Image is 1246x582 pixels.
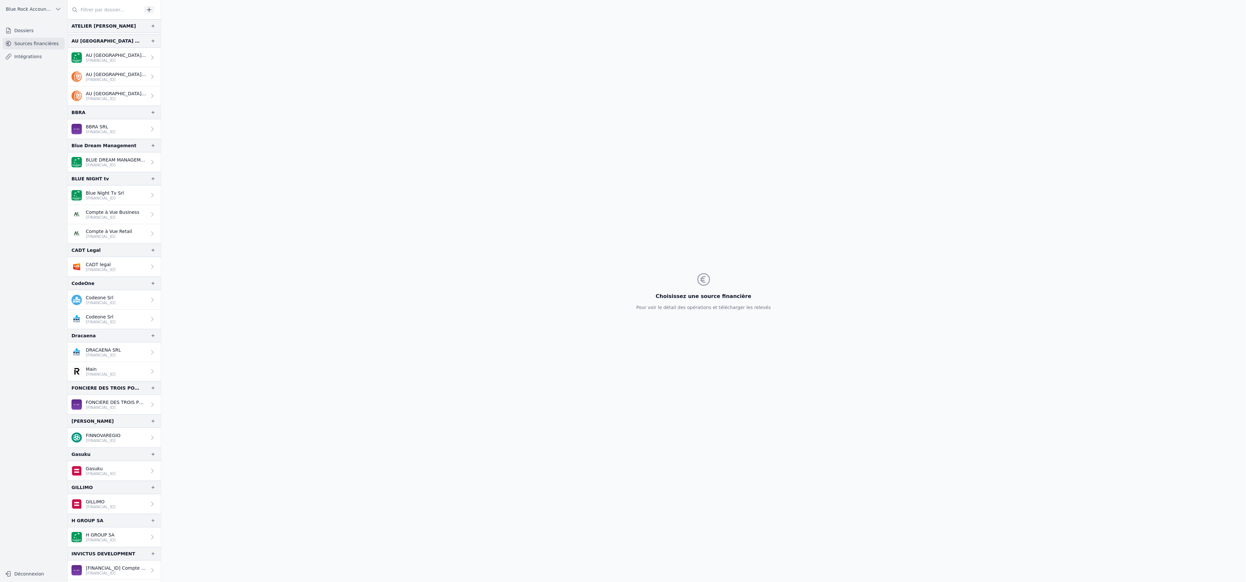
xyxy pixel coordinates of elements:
p: Compte à Vue Retail [86,228,132,235]
a: [FINANCIAL_ID] Compte Go [PERSON_NAME] [FINANCIAL_ID] [68,561,161,580]
p: H GROUP SA [86,532,116,538]
p: GILLIMO [86,498,116,505]
a: BBRA SRL [FINANCIAL_ID] [68,119,161,139]
div: FONCIERE DES TROIS PONTS [71,384,140,392]
img: BEOBANK_CTBKBEBX.png [71,124,82,134]
button: Déconnexion [3,569,65,579]
div: BBRA [71,109,85,116]
a: AU [GEOGRAPHIC_DATA] SA [FINANCIAL_ID] [68,67,161,86]
a: H GROUP SA [FINANCIAL_ID] [68,527,161,547]
img: BEOBANK_CTBKBEBX.png [71,565,82,576]
span: Blue Rock Accounting [6,6,52,12]
a: FINNOVAREGIO [FINANCIAL_ID] [68,428,161,447]
img: BNP_BE_BUSINESS_GEBABEBB.png [71,52,82,63]
div: AU [GEOGRAPHIC_DATA] SA [71,37,140,45]
a: Gasuku [FINANCIAL_ID] [68,461,161,481]
p: [FINANCIAL_ID] [86,438,121,443]
p: [FINANCIAL_ID] [86,353,121,358]
p: [FINANCIAL_ID] [86,504,116,510]
a: DRACAENA SRL [FINANCIAL_ID] [68,343,161,362]
a: AU [GEOGRAPHIC_DATA] SA [FINANCIAL_ID] [68,48,161,67]
img: ing.png [71,91,82,101]
div: GILLIMO [71,484,93,491]
p: FONCIERE DES TROIS PONTS [86,399,147,406]
a: CADT legal [FINANCIAL_ID] [68,257,161,277]
p: [FINANCIAL_ID] [86,267,116,272]
img: kbc.png [71,295,82,305]
p: [FINANCIAL_ID] [86,196,124,201]
p: Codeone Srl [86,294,116,301]
a: Sources financières [3,38,65,49]
p: AU [GEOGRAPHIC_DATA] SA [86,52,147,58]
div: INVICTUS DEVELOPMENT [71,550,135,558]
p: [FINANCIAL_ID] [86,471,116,476]
img: KBC_BRUSSELS_KREDBEBB.png [71,347,82,357]
a: BLUE DREAM MANAGEMENT SRL [FINANCIAL_ID] [68,152,161,172]
p: BBRA SRL [86,123,116,130]
p: [FINANCIAL_ID] [86,405,147,410]
img: BEOBANK_CTBKBEBX.png [71,399,82,410]
p: [FINANCIAL_ID] [86,234,132,239]
p: [FINANCIAL_ID] [86,319,116,325]
p: Codeone Srl [86,314,116,320]
p: BLUE DREAM MANAGEMENT SRL [86,157,147,163]
img: VDK_VDSPBE22XXX.png [71,262,82,272]
img: BNP_BE_BUSINESS_GEBABEBB.png [71,532,82,542]
img: BNP_BE_BUSINESS_GEBABEBB.png [71,157,82,167]
img: belfius.png [71,499,82,509]
a: Compte à Vue Business [FINANCIAL_ID] [68,205,161,224]
p: [FINANCIAL_ID] [86,129,116,135]
div: BLUE NIGHT tv [71,175,109,183]
p: Compte à Vue Business [86,209,139,215]
a: Blue Night Tv Srl [FINANCIAL_ID] [68,186,161,205]
p: CADT legal [86,261,116,268]
p: [FINANCIAL_ID] [86,215,139,220]
a: Main [FINANCIAL_ID] [68,362,161,381]
img: triodosbank.png [71,433,82,443]
a: Codeone Srl [FINANCIAL_ID] [68,310,161,329]
img: revolut.png [71,366,82,377]
img: KBC_BRUSSELS_KREDBEBB.png [71,314,82,324]
div: [PERSON_NAME] [71,417,114,425]
a: FONCIERE DES TROIS PONTS [FINANCIAL_ID] [68,395,161,414]
p: [FINANCIAL_ID] [86,537,116,543]
p: DRACAENA SRL [86,347,121,353]
p: [FINANCIAL_ID] [86,77,147,82]
p: FINNOVAREGIO [86,432,121,439]
div: Blue Dream Management [71,142,136,149]
p: [FINANCIAL_ID] [86,571,147,576]
p: AU [GEOGRAPHIC_DATA] SA [86,71,147,78]
a: GILLIMO [FINANCIAL_ID] [68,494,161,514]
img: NAGELMACKERS_BNAGBEBBXXX.png [71,209,82,220]
div: CodeOne [71,279,95,287]
p: Main [86,366,116,372]
div: H GROUP SA [71,517,103,524]
img: ing.png [71,71,82,82]
input: Filtrer par dossier... [68,4,142,16]
p: Gasuku [86,465,116,472]
p: Pour voir le détail des opérations et télécharger les relevés [636,304,771,311]
p: [FINANCIAL_ID] [86,162,147,168]
div: Dracaena [71,332,96,340]
p: AU [GEOGRAPHIC_DATA] SA [86,90,147,97]
a: Dossiers [3,25,65,36]
img: NAGELMACKERS_BNAGBEBBXXX.png [71,228,82,239]
a: AU [GEOGRAPHIC_DATA] SA [FINANCIAL_ID] [68,86,161,106]
p: [FINANCIAL_ID] [86,58,147,63]
h3: Choisissez une source financière [636,292,771,300]
div: CADT Legal [71,246,101,254]
img: BNP_BE_BUSINESS_GEBABEBB.png [71,190,82,200]
p: [FINANCIAL_ID] Compte Go [PERSON_NAME] [86,565,147,571]
p: [FINANCIAL_ID] [86,300,116,305]
img: belfius.png [71,466,82,476]
div: Gasuku [71,450,91,458]
p: [FINANCIAL_ID] [86,372,116,377]
p: [FINANCIAL_ID] [86,96,147,101]
button: Blue Rock Accounting [3,4,65,14]
a: Codeone Srl [FINANCIAL_ID] [68,290,161,310]
a: Compte à Vue Retail [FINANCIAL_ID] [68,224,161,243]
div: ATELIER [PERSON_NAME] [71,22,136,30]
p: Blue Night Tv Srl [86,190,124,196]
a: Intégrations [3,51,65,62]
